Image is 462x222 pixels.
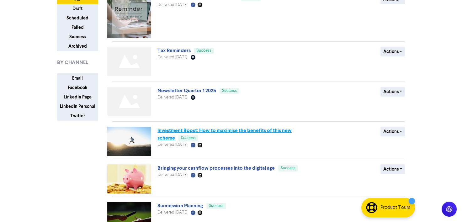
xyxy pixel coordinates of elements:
[380,164,405,174] button: Actions
[57,32,98,42] button: Success
[57,4,98,13] button: Draft
[157,165,275,171] a: Bringing your cashflow processes into the digital age
[57,13,98,23] button: Scheduled
[209,204,224,208] span: Success
[57,111,98,121] button: Twitter
[107,164,151,193] img: image_1752722749567.jpeg
[57,73,98,83] button: Email
[107,87,151,116] img: Not found
[57,92,98,102] button: LinkedIn Page
[222,89,237,93] span: Success
[281,166,295,170] span: Success
[157,87,216,94] a: Newsletter Quarter 1 2025
[57,83,98,92] button: Facebook
[380,47,405,56] button: Actions
[57,102,98,111] button: LinkedIn Personal
[157,173,187,177] span: Delivered [DATE]
[157,210,187,214] span: Delivered [DATE]
[431,192,462,222] iframe: Chat Widget
[181,136,196,140] span: Success
[157,143,187,147] span: Delivered [DATE]
[57,59,88,66] span: BY CHANNEL
[380,127,405,136] button: Actions
[57,23,98,32] button: Failed
[197,49,211,53] span: Success
[157,203,203,209] a: Succession Planning
[107,47,151,76] img: Not found
[157,127,292,141] a: Investment Boost: How to maximise the benefits of this new scheme
[157,95,187,99] span: Delivered [DATE]
[57,41,98,51] button: Archived
[157,47,191,54] a: Tax Reminders
[380,87,405,97] button: Actions
[107,127,151,156] img: image_1750888944031.jpeg
[157,55,187,59] span: Delivered [DATE]
[157,3,187,7] span: Delivered [DATE]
